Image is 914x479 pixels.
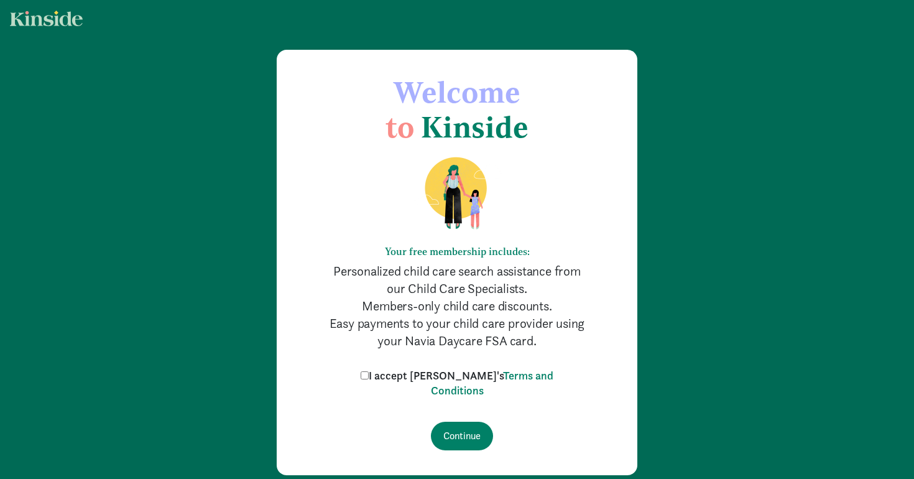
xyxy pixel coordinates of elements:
[431,368,554,398] a: Terms and Conditions
[410,156,505,231] img: illustration-mom-daughter.png
[326,246,588,258] h6: Your free membership includes:
[361,371,369,379] input: I accept [PERSON_NAME]'sTerms and Conditions
[326,263,588,297] p: Personalized child care search assistance from our Child Care Specialists.
[358,368,556,398] label: I accept [PERSON_NAME]'s
[421,109,529,145] span: Kinside
[394,74,520,110] span: Welcome
[326,315,588,350] p: Easy payments to your child care provider using your Navia Daycare FSA card.
[10,11,83,26] img: light.svg
[385,109,414,145] span: to
[431,422,493,450] input: Continue
[326,297,588,315] p: Members-only child care discounts.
